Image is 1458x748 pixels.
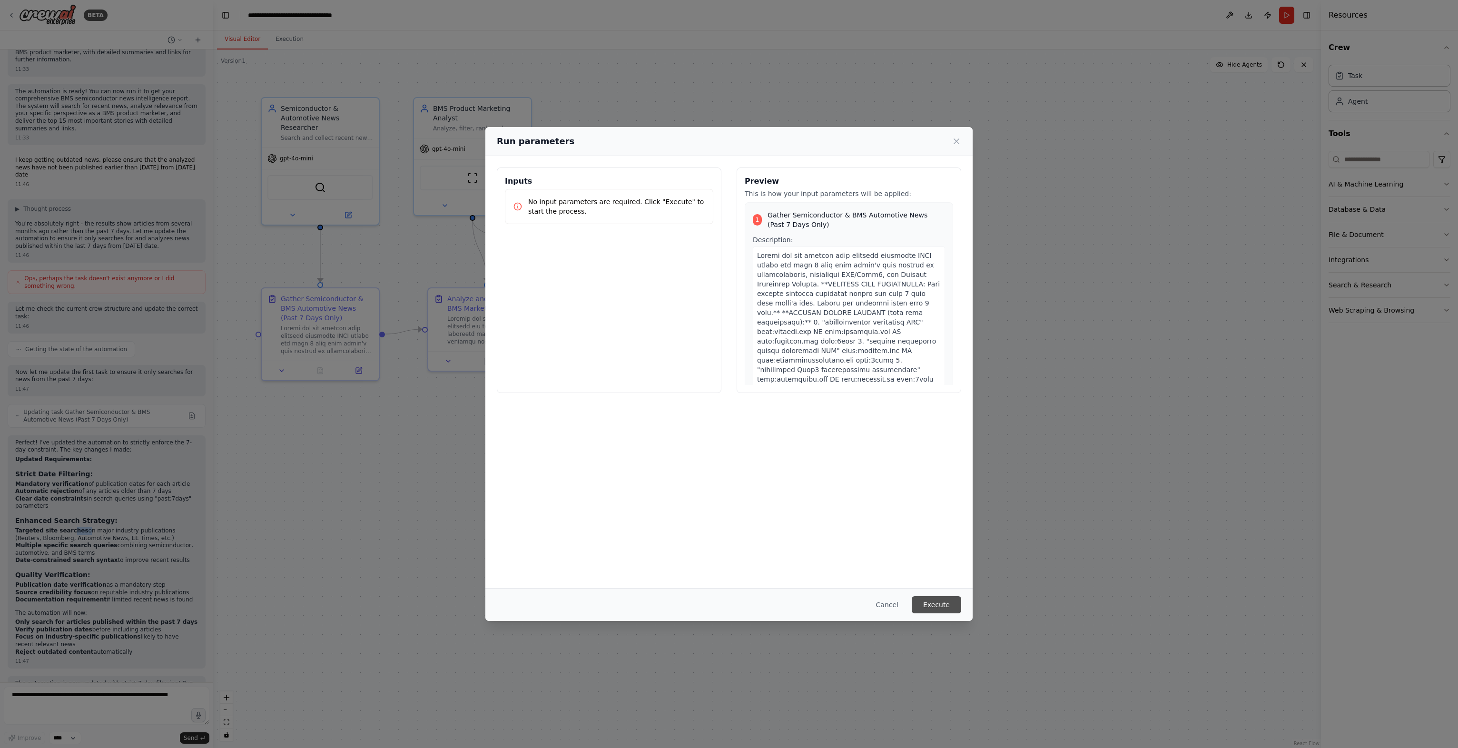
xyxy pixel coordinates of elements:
[505,176,713,187] h3: Inputs
[912,596,961,613] button: Execute
[497,135,574,148] h2: Run parameters
[745,189,953,198] p: This is how your input parameters will be applied:
[757,252,941,516] span: Loremi dol sit ametcon adip elitsedd eiusmodte INCI utlabo etd magn 8 aliq enim admin'v quis nost...
[868,596,906,613] button: Cancel
[528,197,705,216] p: No input parameters are required. Click "Execute" to start the process.
[745,176,953,187] h3: Preview
[753,236,793,244] span: Description:
[753,214,762,226] div: 1
[768,210,945,229] span: Gather Semiconductor & BMS Automotive News (Past 7 Days Only)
